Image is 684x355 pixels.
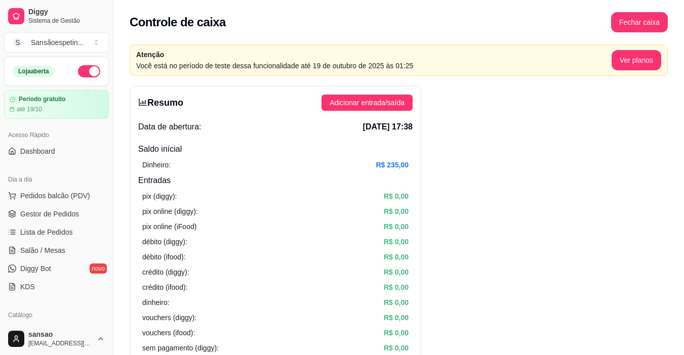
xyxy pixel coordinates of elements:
[19,96,66,103] article: Período gratuito
[384,267,409,278] article: R$ 0,00
[20,263,51,274] span: Diggy Bot
[612,50,661,70] button: Ver planos
[384,312,409,323] article: R$ 0,00
[142,297,170,308] article: dinheiro:
[142,206,198,217] article: pix online (diggy):
[4,224,109,240] a: Lista de Pedidos
[138,96,183,110] h3: Resumo
[28,339,93,347] span: [EMAIL_ADDRESS][DOMAIN_NAME]
[142,282,187,293] article: crédito (ifood):
[384,221,409,232] article: R$ 0,00
[20,209,79,219] span: Gestor de Pedidos
[28,330,93,339] span: sansao
[384,236,409,247] article: R$ 0,00
[136,49,612,60] article: Atenção
[4,90,109,119] a: Período gratuitoaté 19/10
[384,327,409,338] article: R$ 0,00
[4,4,109,28] a: DiggySistema de Gestão
[20,227,73,237] span: Lista de Pedidos
[138,98,147,107] span: bar-chart
[4,327,109,351] button: sansao[EMAIL_ADDRESS][DOMAIN_NAME]
[78,65,100,77] button: Alterar Status
[20,282,35,292] span: KDS
[130,14,226,30] h2: Controle de caixa
[376,159,409,170] article: R$ 235,00
[138,143,413,155] h4: Saldo inícial
[4,127,109,143] div: Acesso Rápido
[384,251,409,262] article: R$ 0,00
[4,143,109,159] a: Dashboard
[28,8,105,17] span: Diggy
[330,97,405,108] span: Adicionar entrada/saída
[384,342,409,353] article: R$ 0,00
[384,206,409,217] article: R$ 0,00
[611,12,668,32] button: Fechar caixa
[138,121,202,133] span: Data de abertura:
[28,17,105,25] span: Sistema de Gestão
[4,206,109,222] a: Gestor de Pedidos
[142,312,196,323] article: vouchers (diggy):
[31,37,84,48] div: Sansãoespetin ...
[4,32,109,53] button: Select a team
[4,242,109,258] a: Salão / Mesas
[142,251,186,262] article: débito (ifood):
[363,121,413,133] span: [DATE] 17:38
[17,105,42,113] article: até 19/10
[142,267,189,278] article: crédito (diggy):
[142,327,195,338] article: vouchers (ifood):
[321,95,413,111] button: Adicionar entrada/saída
[142,159,171,170] article: Dinheiro:
[142,342,219,353] article: sem pagamento (diggy):
[384,191,409,202] article: R$ 0,00
[142,191,177,202] article: pix (diggy):
[384,297,409,308] article: R$ 0,00
[20,191,90,201] span: Pedidos balcão (PDV)
[142,221,196,232] article: pix online (iFood)
[13,66,55,77] div: Loja aberta
[4,171,109,188] div: Dia a dia
[4,279,109,295] a: KDS
[612,56,661,64] a: Ver planos
[13,37,23,48] span: S
[138,174,413,187] h4: Entradas
[20,146,55,156] span: Dashboard
[4,307,109,323] div: Catálogo
[384,282,409,293] article: R$ 0,00
[142,236,187,247] article: débito (diggy):
[20,245,65,255] span: Salão / Mesas
[4,188,109,204] button: Pedidos balcão (PDV)
[136,60,612,71] article: Você está no período de teste dessa funcionalidade até 19 de outubro de 2025 às 01:25
[4,260,109,277] a: Diggy Botnovo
